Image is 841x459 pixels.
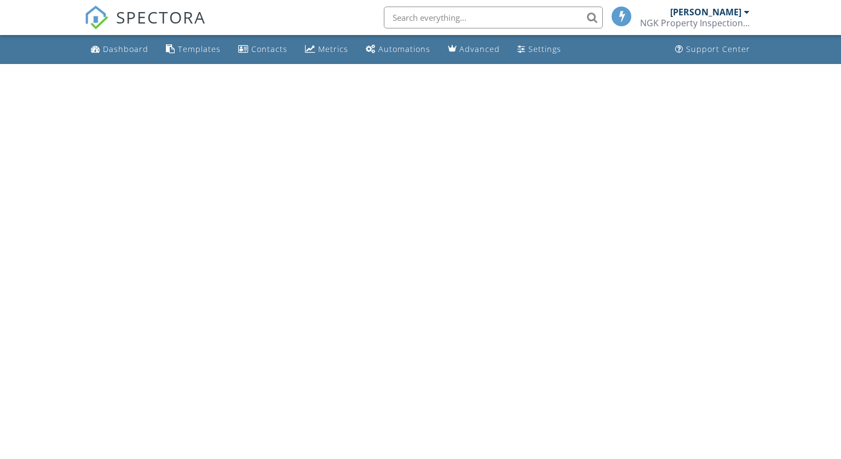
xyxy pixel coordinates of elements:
[384,7,603,28] input: Search everything...
[87,39,153,60] a: Dashboard
[459,44,500,54] div: Advanced
[443,39,504,60] a: Advanced
[234,39,292,60] a: Contacts
[178,44,221,54] div: Templates
[318,44,348,54] div: Metrics
[84,15,206,38] a: SPECTORA
[640,18,750,28] div: NGK Property Inspections, LLC
[670,7,741,18] div: [PERSON_NAME]
[84,5,108,30] img: The Best Home Inspection Software - Spectora
[251,44,287,54] div: Contacts
[378,44,430,54] div: Automations
[162,39,225,60] a: Templates
[116,5,206,28] span: SPECTORA
[528,44,561,54] div: Settings
[686,44,750,54] div: Support Center
[301,39,353,60] a: Metrics
[103,44,148,54] div: Dashboard
[671,39,754,60] a: Support Center
[513,39,566,60] a: Settings
[361,39,435,60] a: Automations (Basic)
